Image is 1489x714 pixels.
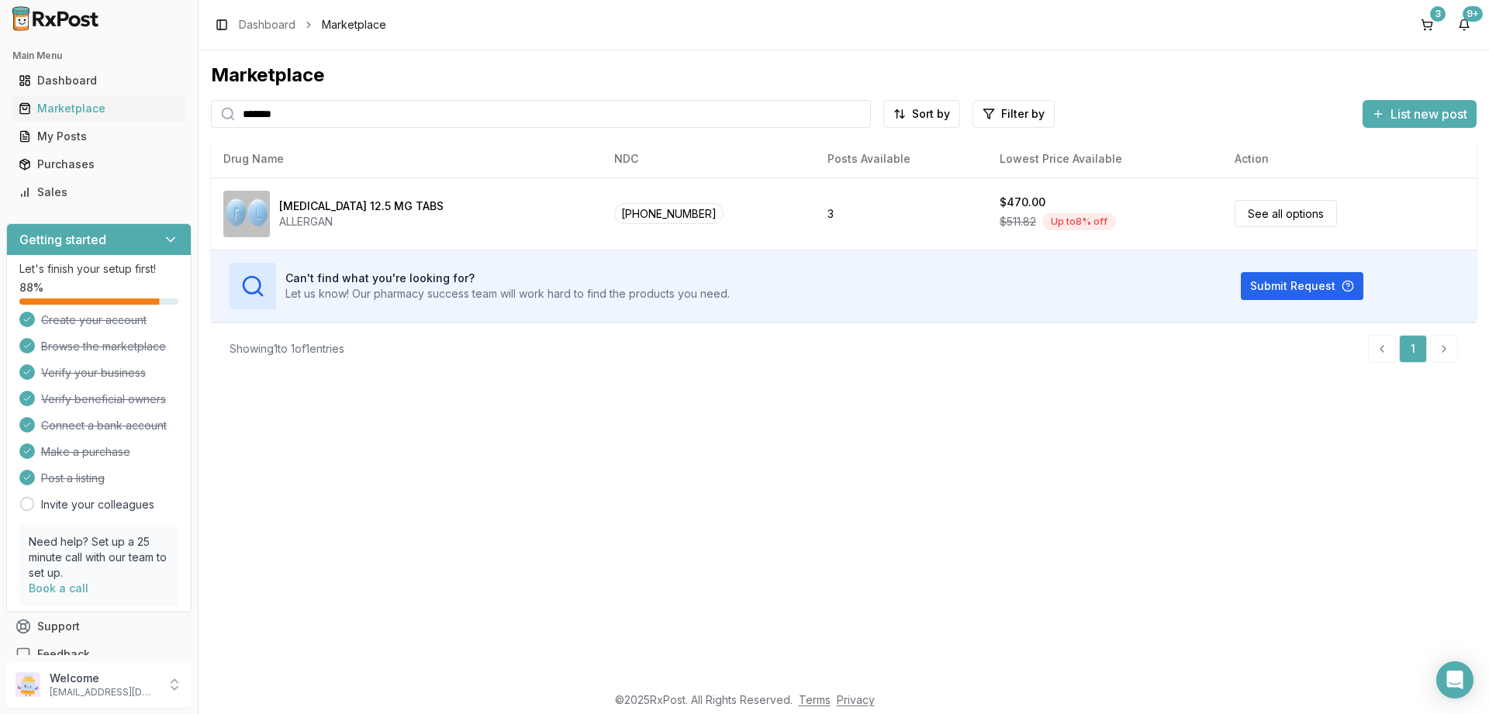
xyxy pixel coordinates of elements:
th: Lowest Price Available [987,140,1222,178]
a: List new post [1363,108,1477,123]
h3: Getting started [19,230,106,249]
button: Sort by [883,100,960,128]
img: User avatar [16,672,40,697]
button: Purchases [6,152,192,177]
p: Need help? Set up a 25 minute call with our team to set up. [29,534,169,581]
a: My Posts [12,122,185,150]
a: See all options [1235,200,1337,227]
span: Browse the marketplace [41,339,166,354]
span: Sort by [912,106,950,122]
div: Sales [19,185,179,200]
a: Book a call [29,581,88,595]
div: $470.00 [1000,195,1045,210]
button: Dashboard [6,68,192,93]
h2: Main Menu [12,50,185,62]
span: 88 % [19,280,43,295]
span: Verify your business [41,365,146,381]
button: Filter by [973,100,1055,128]
div: [MEDICAL_DATA] 12.5 MG TABS [279,198,444,214]
span: Filter by [1001,106,1045,122]
span: List new post [1391,105,1467,123]
button: Marketplace [6,96,192,121]
a: Sales [12,178,185,206]
a: Marketplace [12,95,185,122]
div: Marketplace [211,63,1477,88]
button: 9+ [1452,12,1477,37]
div: My Posts [19,129,179,144]
button: Submit Request [1241,272,1363,300]
span: [PHONE_NUMBER] [614,203,724,224]
nav: breadcrumb [239,17,386,33]
button: My Posts [6,124,192,149]
button: List new post [1363,100,1477,128]
button: Sales [6,180,192,205]
p: Let us know! Our pharmacy success team will work hard to find the products you need. [285,286,730,302]
div: Up to 8 % off [1042,213,1116,230]
div: 3 [1430,6,1446,22]
th: NDC [602,140,816,178]
img: RxPost Logo [6,6,105,31]
div: Purchases [19,157,179,172]
span: Connect a bank account [41,418,167,433]
p: Let's finish your setup first! [19,261,178,277]
div: Showing 1 to 1 of 1 entries [230,341,344,357]
button: Support [6,612,192,640]
a: Dashboard [239,17,295,33]
th: Action [1222,140,1477,178]
span: Post a listing [41,471,105,486]
img: Savella 12.5 MG TABS [223,191,270,237]
a: Privacy [837,693,875,706]
p: Welcome [50,671,157,686]
a: Purchases [12,150,185,178]
a: Dashboard [12,67,185,95]
th: Posts Available [815,140,987,178]
div: Dashboard [19,73,179,88]
span: Make a purchase [41,444,130,460]
div: ALLERGAN [279,214,444,229]
span: $511.82 [1000,214,1036,229]
a: 1 [1399,335,1427,363]
span: Marketplace [322,17,386,33]
a: Terms [799,693,831,706]
span: Feedback [37,647,90,662]
h3: Can't find what you're looking for? [285,271,730,286]
span: Create your account [41,312,147,328]
div: Open Intercom Messenger [1436,661,1473,698]
div: 9+ [1463,6,1483,22]
span: Verify beneficial owners [41,391,166,407]
nav: pagination [1368,335,1458,363]
div: Marketplace [19,101,179,116]
button: 3 [1415,12,1439,37]
button: Feedback [6,640,192,668]
td: 3 [815,178,987,250]
th: Drug Name [211,140,602,178]
p: [EMAIL_ADDRESS][DOMAIN_NAME] [50,686,157,698]
a: Invite your colleagues [41,497,154,512]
